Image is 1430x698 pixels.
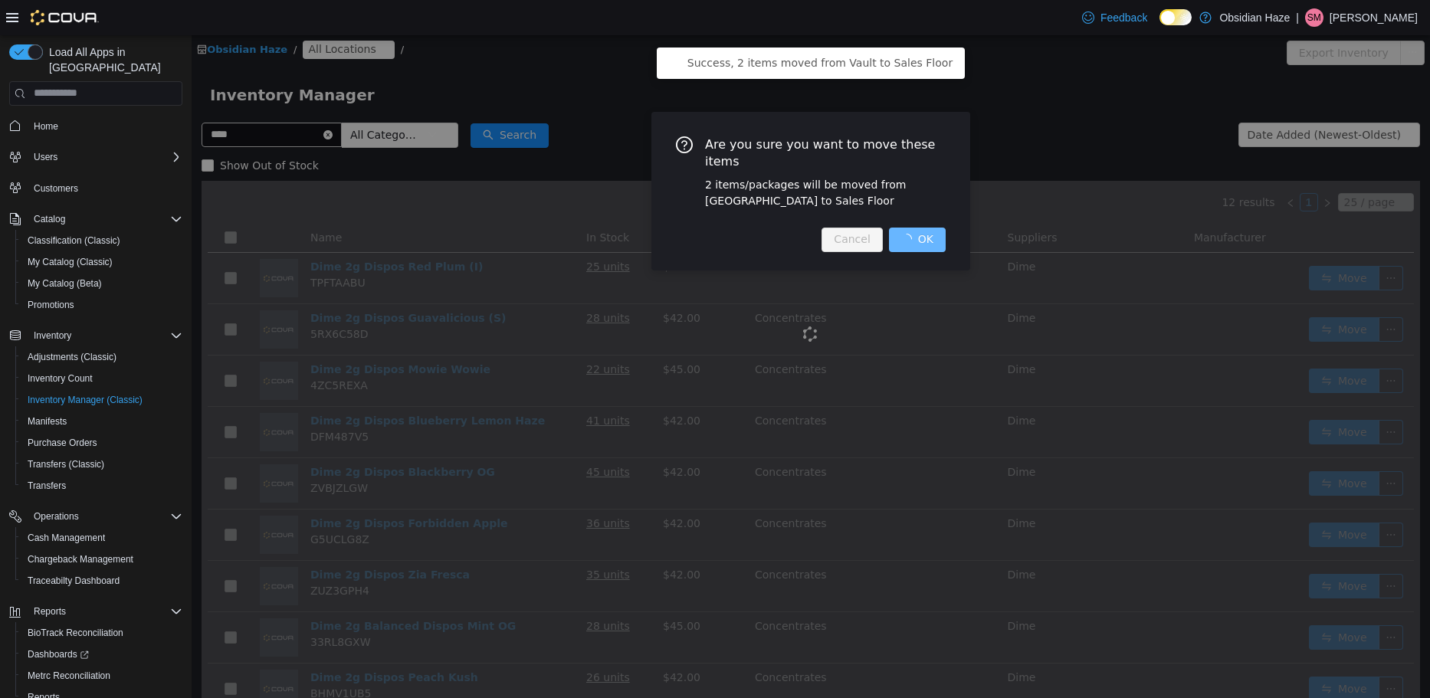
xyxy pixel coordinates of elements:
[28,234,120,247] span: Classification (Classic)
[15,230,189,251] button: Classification (Classic)
[43,44,182,75] span: Load All Apps in [GEOGRAPHIC_DATA]
[21,348,182,366] span: Adjustments (Classic)
[484,101,501,118] i: icon: question-circle
[15,411,189,432] button: Manifests
[21,572,126,590] a: Traceabilty Dashboard
[21,412,182,431] span: Manifests
[1330,8,1418,27] p: [PERSON_NAME]
[15,273,189,294] button: My Catalog (Beta)
[21,274,108,293] a: My Catalog (Beta)
[21,391,149,409] a: Inventory Manager (Classic)
[28,351,116,363] span: Adjustments (Classic)
[34,605,66,618] span: Reports
[34,329,71,342] span: Inventory
[28,648,89,660] span: Dashboards
[477,21,490,34] i: icon: check-circle
[21,550,182,569] span: Chargeback Management
[15,294,189,316] button: Promotions
[21,434,182,452] span: Purchase Orders
[15,454,189,475] button: Transfers (Classic)
[1219,8,1290,27] p: Obsidian Haze
[630,192,690,217] button: Cancel
[21,296,80,314] a: Promotions
[21,369,99,388] a: Inventory Count
[28,458,104,470] span: Transfers (Classic)
[3,115,189,137] button: Home
[28,179,182,198] span: Customers
[34,213,65,225] span: Catalog
[28,507,182,526] span: Operations
[21,391,182,409] span: Inventory Manager (Classic)
[28,372,93,385] span: Inventory Count
[31,10,99,25] img: Cova
[28,117,64,136] a: Home
[15,346,189,368] button: Adjustments (Classic)
[1159,25,1160,26] span: Dark Mode
[21,296,182,314] span: Promotions
[28,256,113,268] span: My Catalog (Classic)
[15,644,189,665] a: Dashboards
[28,670,110,682] span: Metrc Reconciliation
[21,412,73,431] a: Manifests
[21,477,72,495] a: Transfers
[15,432,189,454] button: Purchase Orders
[28,299,74,311] span: Promotions
[34,120,58,133] span: Home
[28,602,72,621] button: Reports
[21,348,123,366] a: Adjustments (Classic)
[21,434,103,452] a: Purchase Orders
[496,21,761,34] span: Success, 2 items moved from Vault to Sales Floor
[3,601,189,622] button: Reports
[21,667,116,685] a: Metrc Reconciliation
[3,146,189,168] button: Users
[1159,9,1192,25] input: Dark Mode
[28,507,85,526] button: Operations
[21,231,126,250] a: Classification (Classic)
[28,179,84,198] a: Customers
[15,665,189,687] button: Metrc Reconciliation
[15,570,189,591] button: Traceabilty Dashboard
[513,142,754,174] div: 2 items/packages will be moved from [GEOGRAPHIC_DATA] to Sales Floor
[28,480,66,492] span: Transfers
[28,116,182,136] span: Home
[28,415,67,428] span: Manifests
[34,182,78,195] span: Customers
[28,627,123,639] span: BioTrack Reconciliation
[21,645,182,664] span: Dashboards
[1296,8,1299,27] p: |
[28,326,182,345] span: Inventory
[28,277,102,290] span: My Catalog (Beta)
[15,368,189,389] button: Inventory Count
[3,506,189,527] button: Operations
[21,253,119,271] a: My Catalog (Classic)
[21,477,182,495] span: Transfers
[28,394,143,406] span: Inventory Manager (Classic)
[28,148,182,166] span: Users
[21,550,139,569] a: Chargeback Management
[21,667,182,685] span: Metrc Reconciliation
[28,437,97,449] span: Purchase Orders
[3,177,189,199] button: Customers
[28,602,182,621] span: Reports
[21,369,182,388] span: Inventory Count
[28,148,64,166] button: Users
[21,455,182,474] span: Transfers (Classic)
[21,455,110,474] a: Transfers (Classic)
[15,622,189,644] button: BioTrack Reconciliation
[15,389,189,411] button: Inventory Manager (Classic)
[1076,2,1153,33] a: Feedback
[28,575,120,587] span: Traceabilty Dashboard
[28,532,105,544] span: Cash Management
[15,549,189,570] button: Chargeback Management
[15,251,189,273] button: My Catalog (Classic)
[15,475,189,496] button: Transfers
[1100,10,1147,25] span: Feedback
[28,210,71,228] button: Catalog
[21,572,182,590] span: Traceabilty Dashboard
[513,101,754,136] span: Are you sure you want to move these items
[28,553,133,565] span: Chargeback Management
[21,274,182,293] span: My Catalog (Beta)
[34,151,57,163] span: Users
[3,325,189,346] button: Inventory
[21,253,182,271] span: My Catalog (Classic)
